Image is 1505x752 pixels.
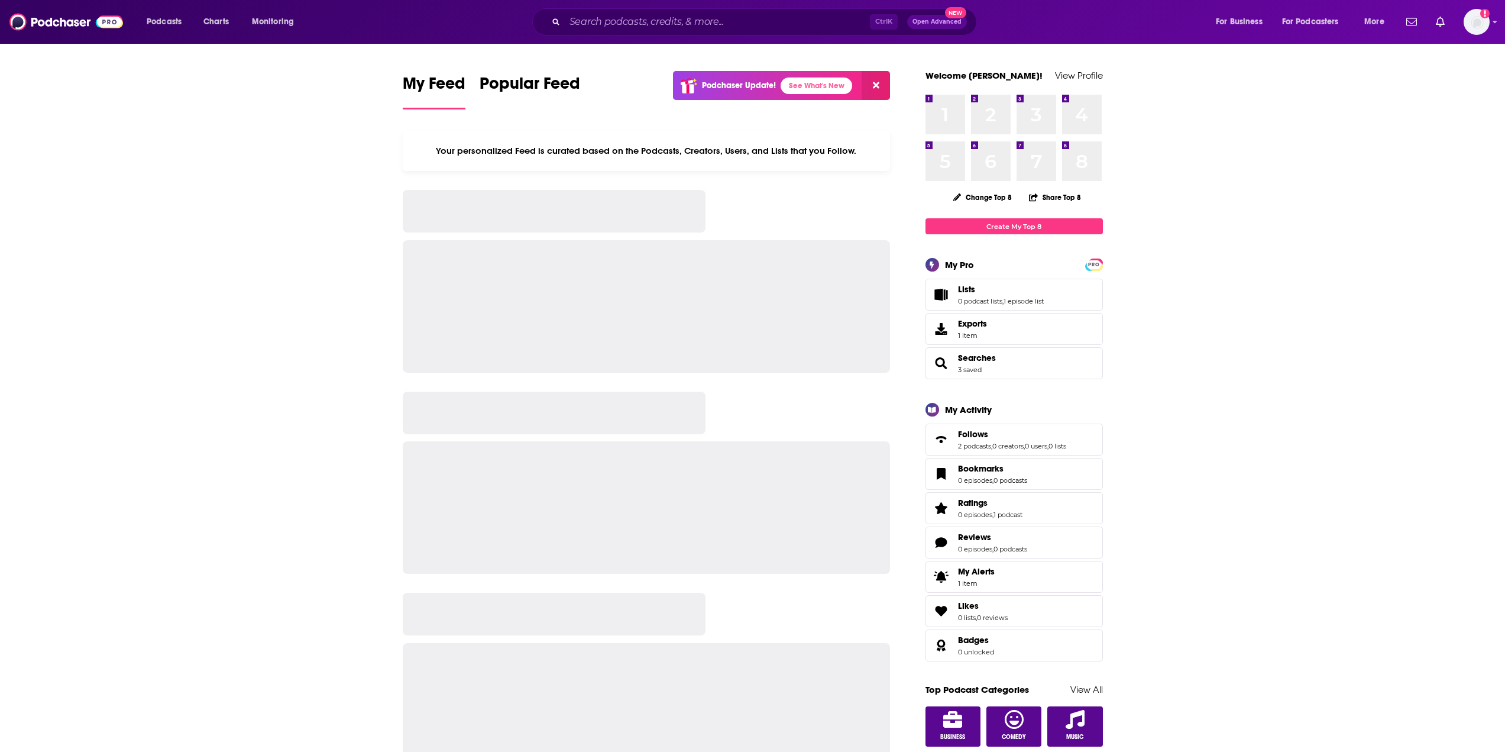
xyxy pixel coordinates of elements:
[958,463,1027,474] a: Bookmarks
[993,511,1022,519] a: 1 podcast
[958,297,1002,305] a: 0 podcast lists
[1066,734,1083,741] span: Music
[945,7,966,18] span: New
[958,429,988,440] span: Follows
[252,14,294,30] span: Monitoring
[930,466,953,482] a: Bookmarks
[958,284,1044,295] a: Lists
[1480,9,1490,18] svg: Add a profile image
[977,614,1008,622] a: 0 reviews
[958,318,987,329] span: Exports
[925,706,981,747] a: Business
[1048,442,1066,450] a: 0 lists
[565,12,870,31] input: Search podcasts, credits, & more...
[1002,734,1026,741] span: Comedy
[138,12,197,31] button: open menu
[992,476,993,485] span: ,
[930,355,953,372] a: Searches
[403,73,465,101] span: My Feed
[992,545,993,553] span: ,
[930,431,953,448] a: Follows
[958,614,976,622] a: 0 lists
[543,8,988,35] div: Search podcasts, credits, & more...
[1087,260,1101,269] a: PRO
[930,534,953,551] a: Reviews
[925,218,1103,234] a: Create My Top 8
[1208,12,1277,31] button: open menu
[958,429,1066,440] a: Follows
[925,527,1103,559] span: Reviews
[958,442,991,450] a: 2 podcasts
[925,70,1043,81] a: Welcome [PERSON_NAME]!
[986,706,1042,747] a: Comedy
[958,353,996,363] a: Searches
[925,424,1103,456] span: Follows
[907,15,967,29] button: Open AdvancedNew
[912,19,962,25] span: Open Advanced
[958,498,988,508] span: Ratings
[958,635,989,646] span: Badges
[244,12,309,31] button: open menu
[403,73,465,109] a: My Feed
[1464,9,1490,35] span: Logged in as Ashley_Beenen
[925,458,1103,490] span: Bookmarks
[925,684,1029,695] a: Top Podcast Categories
[1047,442,1048,450] span: ,
[1070,684,1103,695] a: View All
[403,131,891,171] div: Your personalized Feed is curated based on the Podcasts, Creators, Users, and Lists that you Follow.
[480,73,580,109] a: Popular Feed
[1047,706,1103,747] a: Music
[1024,442,1025,450] span: ,
[1464,9,1490,35] img: User Profile
[925,595,1103,627] span: Likes
[1025,442,1047,450] a: 0 users
[781,78,852,94] a: See What's New
[958,532,991,543] span: Reviews
[945,404,992,415] div: My Activity
[992,442,1024,450] a: 0 creators
[946,190,1019,205] button: Change Top 8
[958,579,995,588] span: 1 item
[1364,14,1384,30] span: More
[930,500,953,517] a: Ratings
[958,601,1008,611] a: Likes
[1356,12,1399,31] button: open menu
[958,366,982,374] a: 3 saved
[930,286,953,303] a: Lists
[958,566,995,577] span: My Alerts
[925,561,1103,593] a: My Alerts
[925,630,1103,661] span: Badges
[958,532,1027,543] a: Reviews
[1274,12,1356,31] button: open menu
[480,73,580,101] span: Popular Feed
[930,321,953,337] span: Exports
[9,11,123,33] img: Podchaser - Follow, Share and Rate Podcasts
[992,511,993,519] span: ,
[1402,12,1422,32] a: Show notifications dropdown
[925,347,1103,379] span: Searches
[958,601,979,611] span: Likes
[993,476,1027,485] a: 0 podcasts
[930,569,953,585] span: My Alerts
[1028,186,1082,209] button: Share Top 8
[196,12,236,31] a: Charts
[870,14,898,30] span: Ctrl K
[930,603,953,619] a: Likes
[958,635,994,646] a: Badges
[958,476,992,485] a: 0 episodes
[958,498,1022,508] a: Ratings
[993,545,1027,553] a: 0 podcasts
[958,284,975,295] span: Lists
[925,279,1103,311] span: Lists
[958,463,1004,474] span: Bookmarks
[958,648,994,656] a: 0 unlocked
[1002,297,1004,305] span: ,
[1216,14,1263,30] span: For Business
[1282,14,1339,30] span: For Podcasters
[203,14,229,30] span: Charts
[991,442,992,450] span: ,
